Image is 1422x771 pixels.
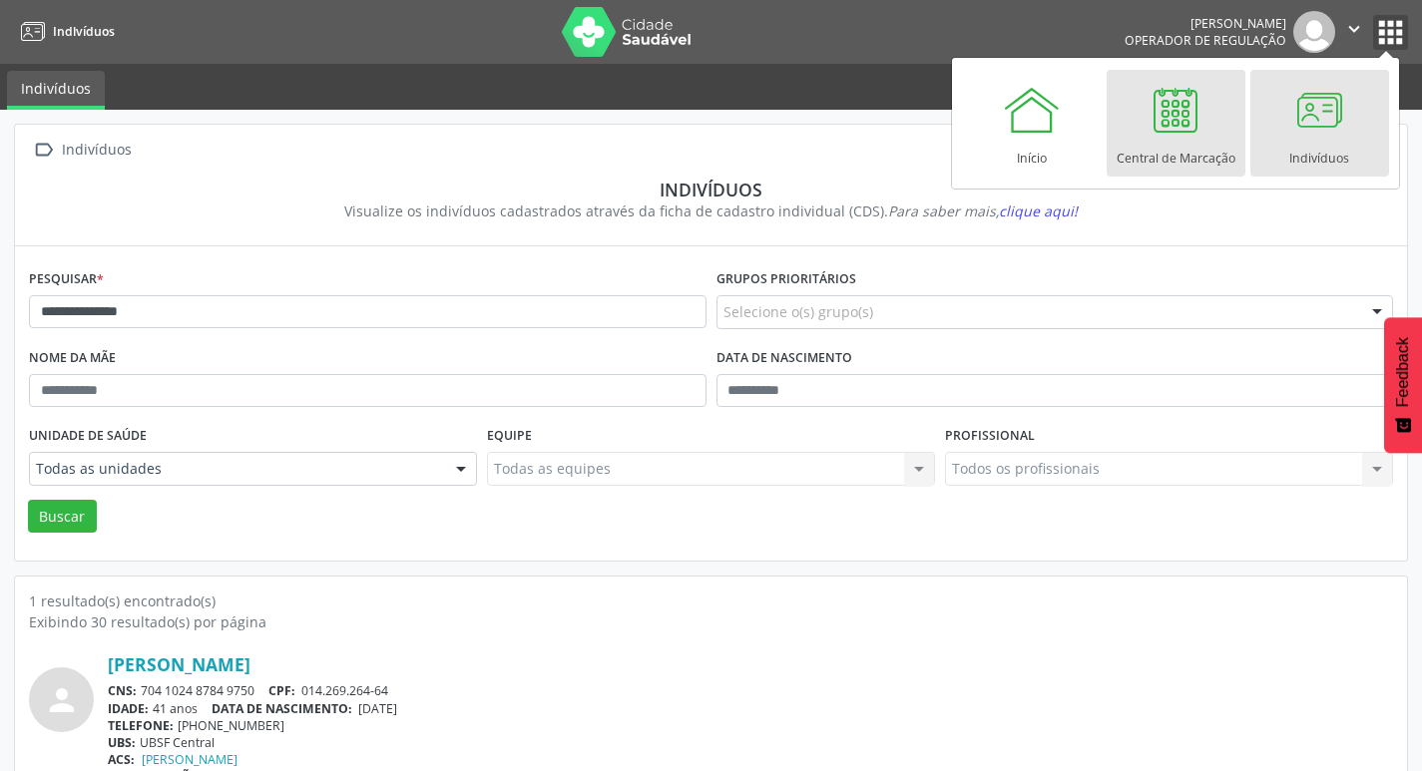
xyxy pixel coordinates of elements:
[29,611,1393,632] div: Exibindo 30 resultado(s) por página
[1125,15,1286,32] div: [PERSON_NAME]
[999,201,1078,220] span: clique aqui!
[29,590,1393,611] div: 1 resultado(s) encontrado(s)
[888,201,1078,220] i: Para saber mais,
[1384,317,1422,453] button: Feedback - Mostrar pesquisa
[36,459,436,479] span: Todas as unidades
[945,421,1035,452] label: Profissional
[7,71,105,110] a: Indivíduos
[1373,15,1408,50] button: apps
[358,700,397,717] span: [DATE]
[301,682,388,699] span: 014.269.264-64
[268,682,295,699] span: CPF:
[28,500,97,534] button: Buscar
[1394,337,1412,407] span: Feedback
[108,734,136,751] span: UBS:
[212,700,352,717] span: DATA DE NASCIMENTO:
[108,717,1393,734] div: [PHONE_NUMBER]
[108,700,1393,717] div: 41 anos
[108,751,135,768] span: ACS:
[43,200,1379,221] div: Visualize os indivíduos cadastrados através da ficha de cadastro individual (CDS).
[29,136,135,165] a:  Indivíduos
[29,264,104,295] label: Pesquisar
[29,421,147,452] label: Unidade de saúde
[29,343,116,374] label: Nome da mãe
[1343,18,1365,40] i: 
[487,421,532,452] label: Equipe
[108,682,137,699] span: CNS:
[58,136,135,165] div: Indivíduos
[1125,32,1286,49] span: Operador de regulação
[1293,11,1335,53] img: img
[108,653,250,675] a: [PERSON_NAME]
[43,179,1379,200] div: Indivíduos
[716,343,852,374] label: Data de nascimento
[108,734,1393,751] div: UBSF Central
[14,15,115,48] a: Indivíduos
[108,682,1393,699] div: 704 1024 8784 9750
[29,136,58,165] i: 
[963,70,1102,177] a: Início
[1107,70,1245,177] a: Central de Marcação
[108,717,174,734] span: TELEFONE:
[1250,70,1389,177] a: Indivíduos
[716,264,856,295] label: Grupos prioritários
[53,23,115,40] span: Indivíduos
[108,700,149,717] span: IDADE:
[44,682,80,718] i: person
[1335,11,1373,53] button: 
[723,301,873,322] span: Selecione o(s) grupo(s)
[142,751,237,768] a: [PERSON_NAME]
